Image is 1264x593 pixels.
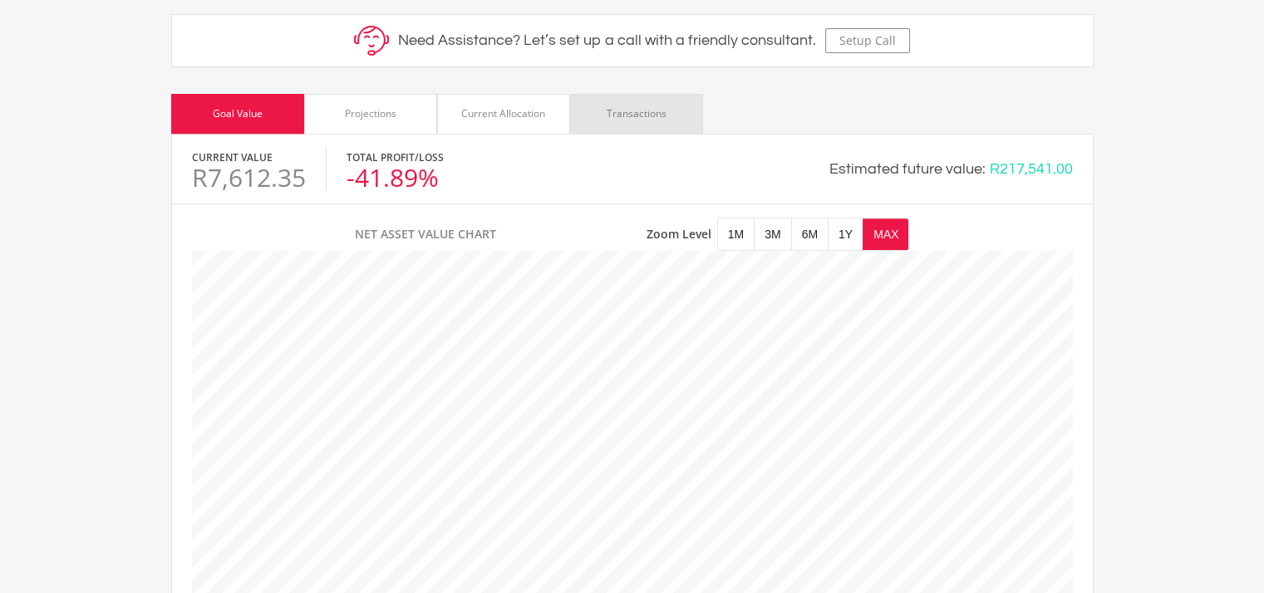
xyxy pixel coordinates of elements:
[347,150,444,165] label: Total Profit/Loss
[990,158,1073,180] div: R217,541.00
[192,150,273,165] label: Current Value
[345,106,396,121] div: Projections
[213,106,263,121] div: Goal Value
[647,225,711,243] span: Zoom Level
[792,218,828,250] button: 6M
[192,165,306,190] div: R7,612.35
[461,106,545,121] div: Current Allocation
[607,106,666,121] div: Transactions
[863,218,908,250] button: MAX
[347,165,444,190] div: -41.89%
[718,218,754,250] button: 1M
[355,225,496,243] span: Net Asset Value Chart
[829,218,863,250] button: 1Y
[829,158,986,180] div: Estimated future value:
[398,32,816,50] h5: Need Assistance? Let’s set up a call with a friendly consultant.
[825,28,910,53] button: Setup Call
[755,218,790,250] button: 3M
